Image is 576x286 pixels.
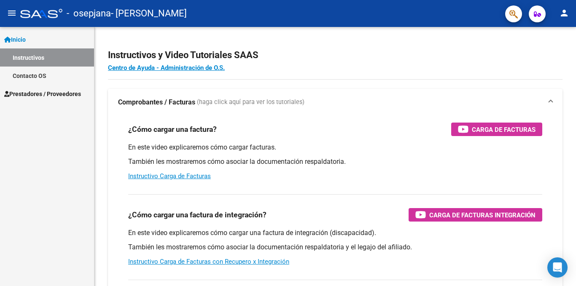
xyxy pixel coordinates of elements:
[128,228,542,238] p: En este video explicaremos cómo cargar una factura de integración (discapacidad).
[197,98,304,107] span: (haga click aquí para ver los tutoriales)
[128,258,289,265] a: Instructivo Carga de Facturas con Recupero x Integración
[4,35,26,44] span: Inicio
[451,123,542,136] button: Carga de Facturas
[118,98,195,107] strong: Comprobantes / Facturas
[108,89,563,116] mat-expansion-panel-header: Comprobantes / Facturas (haga click aquí para ver los tutoriales)
[108,64,225,72] a: Centro de Ayuda - Administración de O.S.
[559,8,569,18] mat-icon: person
[547,257,568,278] div: Open Intercom Messenger
[128,143,542,152] p: En este video explicaremos cómo cargar facturas.
[472,124,536,135] span: Carga de Facturas
[128,123,217,135] h3: ¿Cómo cargar una factura?
[111,4,187,23] span: - [PERSON_NAME]
[4,89,81,99] span: Prestadores / Proveedores
[429,210,536,220] span: Carga de Facturas Integración
[7,8,17,18] mat-icon: menu
[128,172,211,180] a: Instructivo Carga de Facturas
[409,208,542,222] button: Carga de Facturas Integración
[108,47,563,63] h2: Instructivos y Video Tutoriales SAAS
[128,243,542,252] p: También les mostraremos cómo asociar la documentación respaldatoria y el legajo del afiliado.
[67,4,111,23] span: - osepjana
[128,209,266,221] h3: ¿Cómo cargar una factura de integración?
[128,157,542,166] p: También les mostraremos cómo asociar la documentación respaldatoria.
